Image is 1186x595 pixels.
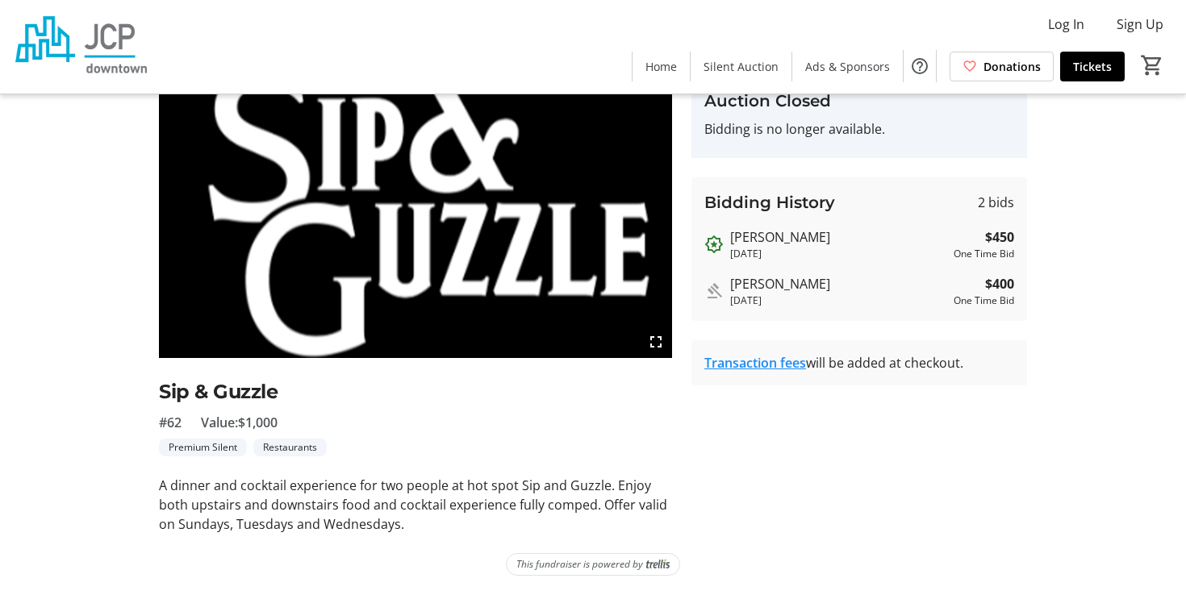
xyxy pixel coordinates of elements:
button: Log In [1035,11,1097,37]
a: Tickets [1060,52,1125,81]
div: will be added at checkout. [704,353,1014,372]
div: [PERSON_NAME] [730,227,947,247]
mat-icon: Outbid [704,235,724,254]
span: Ads & Sponsors [805,58,890,75]
div: One Time Bid [954,293,1014,308]
h3: Bidding History [704,190,835,214]
a: Home [633,52,690,81]
h2: Sip & Guzzle [159,377,672,406]
a: Transaction fees [704,354,806,372]
div: One Time Bid [954,247,1014,261]
img: Trellis Logo [646,559,670,570]
span: Value: $1,000 [201,413,278,432]
p: A dinner and cocktail experience for two people at hot spot Sip and Guzzle. Enjoy both upstairs a... [159,476,672,534]
h3: Auction Closed [704,89,1014,113]
span: Sign Up [1117,15,1163,34]
a: Silent Auction [691,52,791,81]
span: Donations [983,58,1041,75]
a: Ads & Sponsors [792,52,903,81]
span: #62 [159,413,182,432]
div: [PERSON_NAME] [730,274,947,293]
button: Help [904,50,936,82]
button: Sign Up [1104,11,1176,37]
strong: $450 [985,227,1014,247]
span: Silent Auction [704,58,779,75]
img: Image [159,69,672,358]
button: Cart [1138,51,1167,80]
mat-icon: Outbid [704,281,724,301]
div: [DATE] [730,293,947,308]
span: Log In [1048,15,1084,34]
p: Bidding is no longer available. [704,119,1014,139]
img: Jewish Community Project's Logo [10,6,153,87]
strong: $400 [985,274,1014,293]
span: Home [645,58,677,75]
mat-icon: fullscreen [646,332,666,352]
div: [DATE] [730,247,947,261]
tr-label-badge: Premium Silent [159,439,247,456]
span: Tickets [1073,58,1112,75]
a: Donations [950,52,1054,81]
span: This fundraiser is powered by [516,557,643,572]
span: 2 bids [978,193,1014,212]
tr-label-badge: Restaurants [253,439,327,456]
